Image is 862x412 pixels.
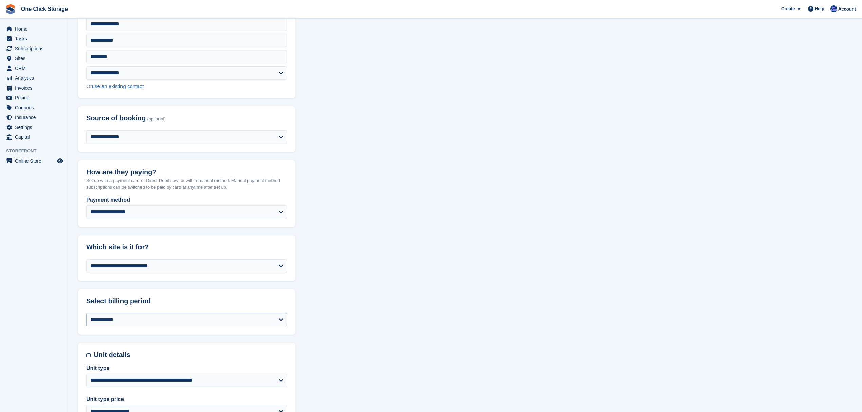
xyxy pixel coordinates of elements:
span: Pricing [15,93,56,102]
a: menu [3,63,64,73]
span: CRM [15,63,56,73]
span: Coupons [15,103,56,112]
span: Settings [15,123,56,132]
a: One Click Storage [18,3,71,15]
a: menu [3,73,64,83]
p: Set up with a payment card or Direct Debit now, or with a manual method. Manual payment method su... [86,177,287,190]
a: Preview store [56,157,64,165]
span: Help [815,5,824,12]
a: menu [3,54,64,63]
span: Sites [15,54,56,63]
h2: Unit details [94,351,287,359]
a: menu [3,113,64,122]
span: Insurance [15,113,56,122]
a: menu [3,83,64,93]
span: Analytics [15,73,56,83]
span: Capital [15,132,56,142]
label: Unit type [86,364,287,372]
span: Account [838,6,856,13]
img: unit-details-icon-595b0c5c156355b767ba7b61e002efae458ec76ed5ec05730b8e856ff9ea34a9.svg [86,351,91,359]
a: use an existing contact [92,83,144,89]
h2: Which site is it for? [86,243,287,251]
span: Subscriptions [15,44,56,53]
span: Online Store [15,156,56,166]
a: menu [3,132,64,142]
span: Home [15,24,56,34]
label: Unit type price [86,395,287,404]
span: Create [781,5,795,12]
span: (optional) [147,117,166,122]
img: stora-icon-8386f47178a22dfd0bd8f6a31ec36ba5ce8667c1dd55bd0f319d3a0aa187defe.svg [5,4,16,14]
span: Storefront [6,148,68,154]
span: Source of booking [86,114,146,122]
span: Tasks [15,34,56,43]
a: menu [3,34,64,43]
img: Thomas [830,5,837,12]
span: Invoices [15,83,56,93]
a: menu [3,93,64,102]
a: menu [3,103,64,112]
a: menu [3,123,64,132]
a: menu [3,156,64,166]
label: Payment method [86,196,287,204]
a: menu [3,24,64,34]
div: Or [86,82,287,90]
h2: Select billing period [86,297,287,305]
h2: How are they paying? [86,168,287,176]
a: menu [3,44,64,53]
